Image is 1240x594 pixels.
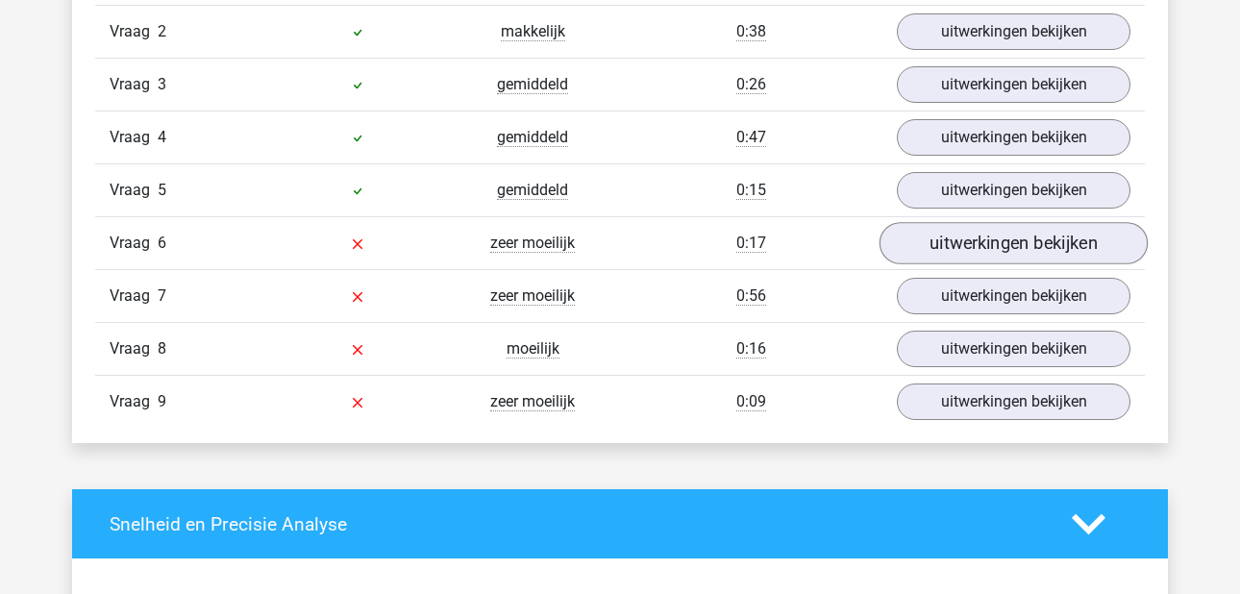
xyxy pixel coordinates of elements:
[507,339,559,359] span: moeilijk
[110,390,158,413] span: Vraag
[497,128,568,147] span: gemiddeld
[736,339,766,359] span: 0:16
[490,234,575,253] span: zeer moeilijk
[158,286,166,305] span: 7
[501,22,565,41] span: makkelijk
[110,73,158,96] span: Vraag
[110,20,158,43] span: Vraag
[110,232,158,255] span: Vraag
[158,75,166,93] span: 3
[897,66,1130,103] a: uitwerkingen bekijken
[880,223,1148,265] a: uitwerkingen bekijken
[736,128,766,147] span: 0:47
[490,286,575,306] span: zeer moeilijk
[897,172,1130,209] a: uitwerkingen bekijken
[736,22,766,41] span: 0:38
[736,75,766,94] span: 0:26
[497,75,568,94] span: gemiddeld
[897,384,1130,420] a: uitwerkingen bekijken
[490,392,575,411] span: zeer moeilijk
[158,128,166,146] span: 4
[158,181,166,199] span: 5
[110,337,158,360] span: Vraag
[110,285,158,308] span: Vraag
[897,119,1130,156] a: uitwerkingen bekijken
[158,339,166,358] span: 8
[736,181,766,200] span: 0:15
[736,234,766,253] span: 0:17
[110,126,158,149] span: Vraag
[158,234,166,252] span: 6
[158,392,166,410] span: 9
[497,181,568,200] span: gemiddeld
[897,278,1130,314] a: uitwerkingen bekijken
[110,513,1043,535] h4: Snelheid en Precisie Analyse
[110,179,158,202] span: Vraag
[158,22,166,40] span: 2
[736,392,766,411] span: 0:09
[897,13,1130,50] a: uitwerkingen bekijken
[897,331,1130,367] a: uitwerkingen bekijken
[736,286,766,306] span: 0:56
